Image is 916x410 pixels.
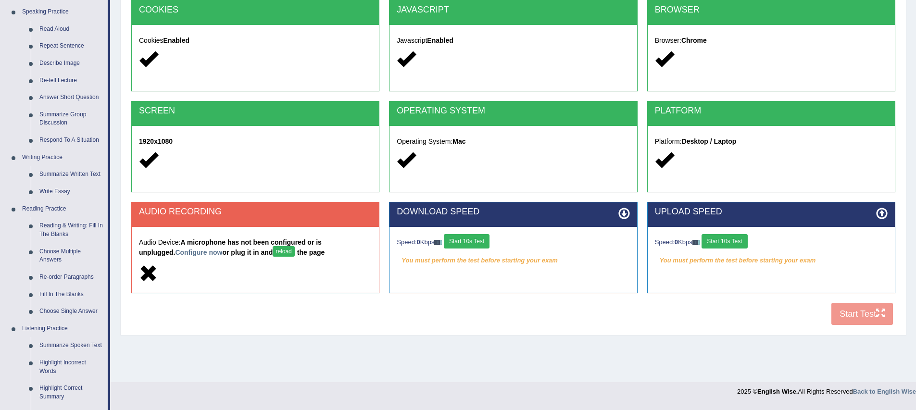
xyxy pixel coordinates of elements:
[35,55,108,72] a: Describe Image
[18,149,108,166] a: Writing Practice
[655,138,888,145] h5: Platform:
[35,380,108,405] a: Highlight Correct Summary
[444,234,489,248] button: Start 10s Test
[35,166,108,183] a: Summarize Written Text
[35,217,108,243] a: Reading & Writing: Fill In The Blanks
[397,106,629,116] h2: OPERATING SYSTEM
[35,89,108,106] a: Answer Short Question
[655,253,888,268] em: You must perform the test before starting your exam
[427,37,453,44] strong: Enabled
[139,37,372,44] h5: Cookies
[737,382,916,396] div: 2025 © All Rights Reserved
[682,137,737,145] strong: Desktop / Laptop
[655,5,888,15] h2: BROWSER
[655,234,888,251] div: Speed: Kbps
[434,240,442,245] img: ajax-loader-fb-connection.gif
[397,37,629,44] h5: Javascript
[675,238,678,246] strong: 0
[18,320,108,337] a: Listening Practice
[139,137,173,145] strong: 1920x1080
[397,253,629,268] em: You must perform the test before starting your exam
[273,246,294,257] button: reload
[655,37,888,44] h5: Browser:
[35,183,108,200] a: Write Essay
[139,5,372,15] h2: COOKIES
[139,239,372,259] h5: Audio Device:
[681,37,707,44] strong: Chrome
[175,248,222,256] a: Configure now
[692,240,700,245] img: ajax-loader-fb-connection.gif
[35,37,108,55] a: Repeat Sentence
[655,207,888,217] h2: UPLOAD SPEED
[397,5,629,15] h2: JAVASCRIPT
[35,132,108,149] a: Respond To A Situation
[757,388,798,395] strong: English Wise.
[35,21,108,38] a: Read Aloud
[853,388,916,395] a: Back to English Wise
[163,37,189,44] strong: Enabled
[139,106,372,116] h2: SCREEN
[397,207,629,217] h2: DOWNLOAD SPEED
[35,286,108,303] a: Fill In The Blanks
[397,138,629,145] h5: Operating System:
[35,337,108,354] a: Summarize Spoken Text
[397,234,629,251] div: Speed: Kbps
[35,269,108,286] a: Re-order Paragraphs
[702,234,747,248] button: Start 10s Test
[655,106,888,116] h2: PLATFORM
[18,3,108,21] a: Speaking Practice
[35,72,108,89] a: Re-tell Lecture
[35,106,108,132] a: Summarize Group Discussion
[139,207,372,217] h2: AUDIO RECORDING
[139,238,325,256] strong: A microphone has not been configured or is unplugged. or plug it in and the page
[452,137,465,145] strong: Mac
[35,243,108,269] a: Choose Multiple Answers
[417,238,420,246] strong: 0
[18,200,108,218] a: Reading Practice
[35,303,108,320] a: Choose Single Answer
[35,354,108,380] a: Highlight Incorrect Words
